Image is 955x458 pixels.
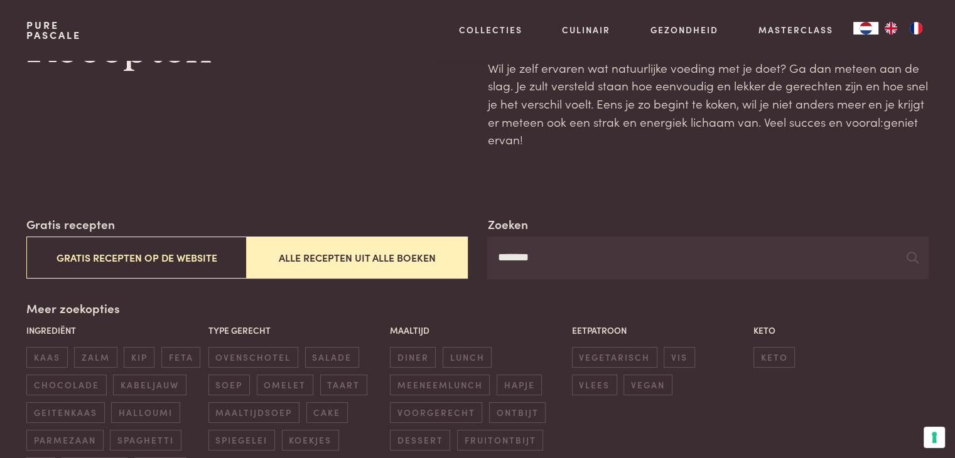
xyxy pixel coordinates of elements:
[853,22,929,35] aside: Language selected: Nederlands
[572,347,657,368] span: vegetarisch
[208,430,275,450] span: spiegelei
[26,402,104,423] span: geitenkaas
[282,430,339,450] span: koekjes
[487,59,928,149] p: Wil je zelf ervaren wat natuurlijke voeding met je doet? Ga dan meteen aan de slag. Je zult verst...
[26,430,103,450] span: parmezaan
[487,215,527,233] label: Zoeken
[208,324,384,337] p: Type gerecht
[26,215,115,233] label: Gratis recepten
[124,347,154,368] span: kip
[26,347,67,368] span: kaas
[904,22,929,35] a: FR
[110,430,181,450] span: spaghetti
[924,427,945,448] button: Uw voorkeuren voor toestemming voor trackingtechnologieën
[257,375,313,395] span: omelet
[664,347,694,368] span: vis
[161,347,200,368] span: feta
[208,347,298,368] span: ovenschotel
[623,375,672,395] span: vegan
[26,375,106,395] span: chocolade
[390,402,482,423] span: voorgerecht
[26,324,202,337] p: Ingrediënt
[443,347,492,368] span: lunch
[390,375,490,395] span: meeneemlunch
[650,23,718,36] a: Gezondheid
[497,375,542,395] span: hapje
[572,375,617,395] span: vlees
[853,22,878,35] a: NL
[113,375,186,395] span: kabeljauw
[74,347,117,368] span: zalm
[572,324,747,337] p: Eetpatroon
[208,375,250,395] span: soep
[459,23,522,36] a: Collecties
[489,402,546,423] span: ontbijt
[390,347,436,368] span: diner
[111,402,180,423] span: halloumi
[26,20,81,40] a: PurePascale
[208,402,299,423] span: maaltijdsoep
[562,23,610,36] a: Culinair
[758,23,833,36] a: Masterclass
[26,237,247,279] button: Gratis recepten op de website
[878,22,904,35] a: EN
[390,430,450,450] span: dessert
[853,22,878,35] div: Language
[753,324,929,337] p: Keto
[457,430,543,450] span: fruitontbijt
[753,347,795,368] span: keto
[305,347,359,368] span: salade
[320,375,367,395] span: taart
[306,402,348,423] span: cake
[878,22,929,35] ul: Language list
[390,324,565,337] p: Maaltijd
[247,237,467,279] button: Alle recepten uit alle boeken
